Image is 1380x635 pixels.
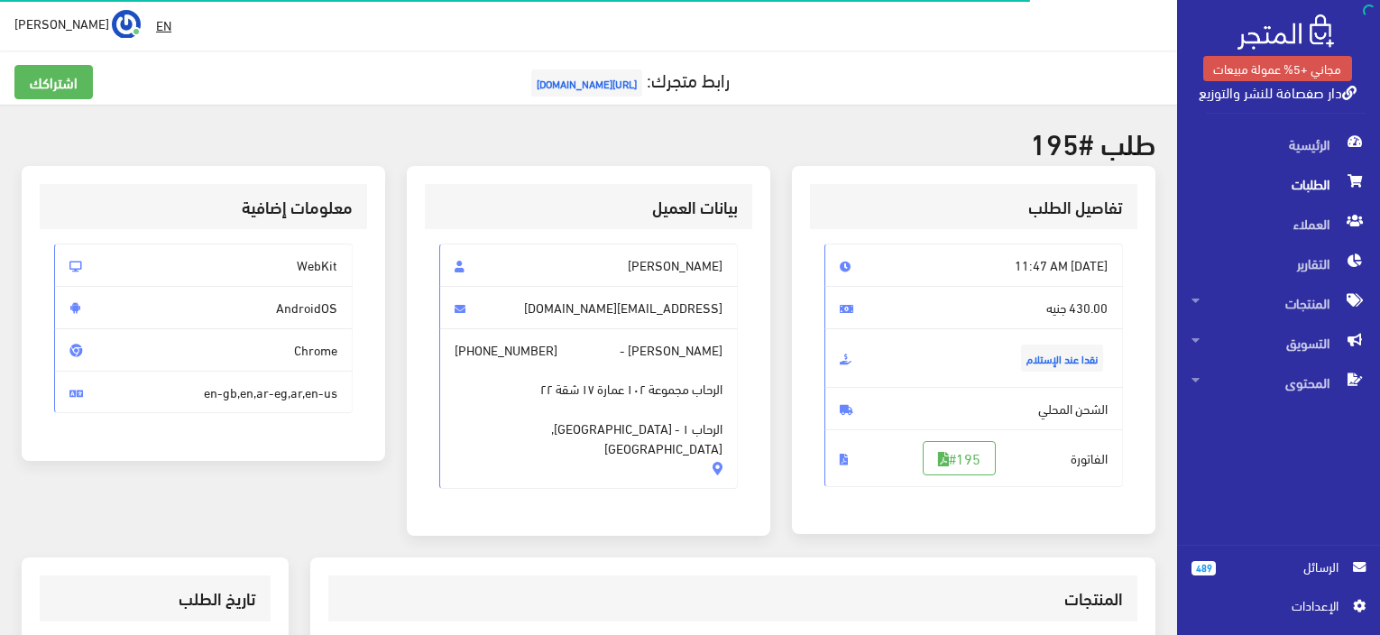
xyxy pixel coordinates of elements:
[923,441,996,475] a: #195
[1177,244,1380,283] a: التقارير
[439,328,738,489] span: [PERSON_NAME] -
[824,286,1123,329] span: 430.00 جنيه
[1191,557,1366,595] a: 489 الرسائل
[1191,283,1366,323] span: المنتجات
[439,244,738,287] span: [PERSON_NAME]
[1177,124,1380,164] a: الرئيسية
[1191,323,1366,363] span: التسويق
[1177,204,1380,244] a: العملاء
[527,62,730,96] a: رابط متجرك:[URL][DOMAIN_NAME]
[455,360,722,458] span: الرحاب مجموعة ١٠٢ عمارة ١٧ شقة ٢٢ الرحاب ١ - [GEOGRAPHIC_DATA], [GEOGRAPHIC_DATA]
[439,198,738,216] h3: بيانات العميل
[824,387,1123,430] span: الشحن المحلي
[824,429,1123,487] span: الفاتورة
[1191,561,1216,575] span: 489
[112,10,141,39] img: ...
[1203,56,1352,81] a: مجاني +5% عمولة مبيعات
[824,244,1123,287] span: [DATE] 11:47 AM
[1199,78,1357,105] a: دار صفصافة للنشر والتوزيع
[1191,164,1366,204] span: الطلبات
[14,65,93,99] a: اشتراكك
[1021,345,1103,372] span: نقدا عند الإستلام
[149,9,179,41] a: EN
[22,126,1155,158] h2: طلب #195
[824,198,1123,216] h3: تفاصيل الطلب
[1191,244,1366,283] span: التقارير
[54,244,353,287] span: WebKit
[54,328,353,372] span: Chrome
[14,9,141,38] a: ... [PERSON_NAME]
[1191,595,1366,624] a: اﻹعدادات
[1191,124,1366,164] span: الرئيسية
[1177,363,1380,402] a: المحتوى
[1237,14,1334,50] img: .
[439,286,738,329] span: [EMAIL_ADDRESS][DOMAIN_NAME]
[455,340,557,360] span: [PHONE_NUMBER]
[531,69,642,97] span: [URL][DOMAIN_NAME]
[54,286,353,329] span: AndroidOS
[54,198,353,216] h3: معلومات إضافية
[1177,164,1380,204] a: الطلبات
[54,371,353,414] span: en-gb,en,ar-eg,ar,en-us
[156,14,171,36] u: EN
[54,590,256,607] h3: تاريخ الطلب
[14,12,109,34] span: [PERSON_NAME]
[1191,204,1366,244] span: العملاء
[343,590,1123,607] h3: المنتجات
[1191,363,1366,402] span: المحتوى
[1206,595,1338,615] span: اﻹعدادات
[1177,283,1380,323] a: المنتجات
[1230,557,1339,576] span: الرسائل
